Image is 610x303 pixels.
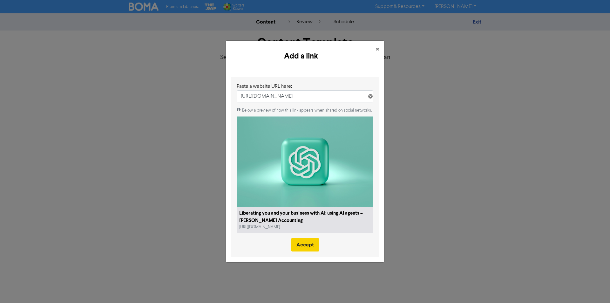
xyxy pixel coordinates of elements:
button: Accept [291,238,319,251]
div: Paste a website URL here: [237,83,373,90]
div: Liberating you and your business with AI: using AI agents – [PERSON_NAME] Accounting [239,210,371,224]
div: Below a preview of how this link appears when shared on social networks. [237,107,373,114]
img: 7f4q8estGf5CreeUMVqjnl-a-square-object-with-a-knot-on-it-fluoEjpdj60.jpg [237,116,373,208]
button: Close [371,41,384,59]
div: [URL][DOMAIN_NAME] [239,224,303,230]
span: × [376,45,379,54]
h5: Add a link [231,51,371,62]
iframe: Chat Widget [578,272,610,303]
